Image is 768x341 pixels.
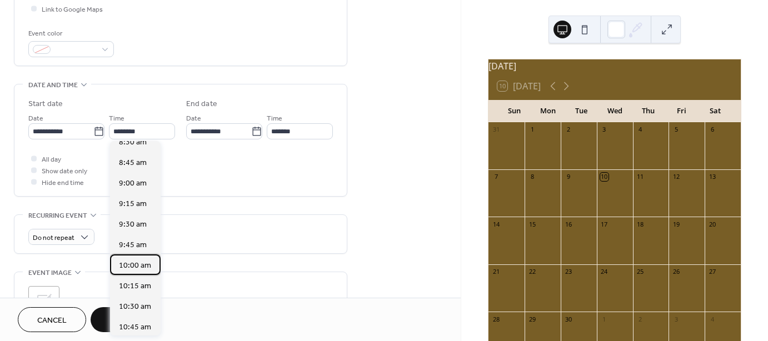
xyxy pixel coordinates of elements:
div: 7 [492,173,500,181]
span: Link to Google Maps [42,4,103,16]
div: 20 [708,220,716,228]
span: Date [28,113,43,124]
div: 10 [600,173,609,181]
span: Time [109,113,124,124]
div: 17 [600,220,609,228]
span: Show date only [42,166,87,177]
div: 25 [636,268,645,276]
div: 8 [528,173,536,181]
div: 23 [564,268,572,276]
div: Event color [28,28,112,39]
span: 8:45 am [119,157,147,169]
span: 9:30 am [119,219,147,230]
div: 4 [708,315,716,323]
div: ; [28,286,59,317]
div: 24 [600,268,609,276]
span: Date [186,113,201,124]
div: 26 [672,268,680,276]
div: End date [186,98,217,110]
span: 9:00 am [119,178,147,189]
span: All day [42,154,61,166]
div: 9 [564,173,572,181]
div: 4 [636,126,645,134]
span: Date and time [28,79,78,91]
span: 10:15 am [119,280,151,292]
div: 5 [672,126,680,134]
span: 8:30 am [119,137,147,148]
div: 1 [528,126,536,134]
div: 30 [564,315,572,323]
div: 13 [708,173,716,181]
div: Mon [531,100,564,122]
div: 3 [672,315,680,323]
div: 12 [672,173,680,181]
span: Cancel [37,315,67,327]
div: Thu [631,100,665,122]
span: Hide end time [42,177,84,189]
div: 31 [492,126,500,134]
div: 28 [492,315,500,323]
span: 10:45 am [119,322,151,333]
div: Fri [665,100,698,122]
span: Recurring event [28,210,87,222]
div: 29 [528,315,536,323]
div: 21 [492,268,500,276]
span: 10:30 am [119,301,151,313]
div: 6 [708,126,716,134]
button: Save [91,307,148,332]
div: 22 [528,268,536,276]
div: 19 [672,220,680,228]
button: Cancel [18,307,86,332]
div: 2 [636,315,645,323]
div: 16 [564,220,572,228]
div: 27 [708,268,716,276]
div: 18 [636,220,645,228]
div: Tue [565,100,598,122]
div: Sun [497,100,531,122]
span: Event image [28,267,72,279]
div: 1 [600,315,609,323]
span: 9:15 am [119,198,147,210]
div: [DATE] [488,59,741,73]
div: Wed [598,100,631,122]
div: 15 [528,220,536,228]
div: 3 [600,126,609,134]
span: 9:45 am [119,239,147,251]
div: 11 [636,173,645,181]
span: Do not repeat [33,232,74,244]
div: 2 [564,126,572,134]
div: Sat [699,100,732,122]
div: 14 [492,220,500,228]
div: Start date [28,98,63,110]
span: Time [267,113,282,124]
span: 10:00 am [119,260,151,272]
